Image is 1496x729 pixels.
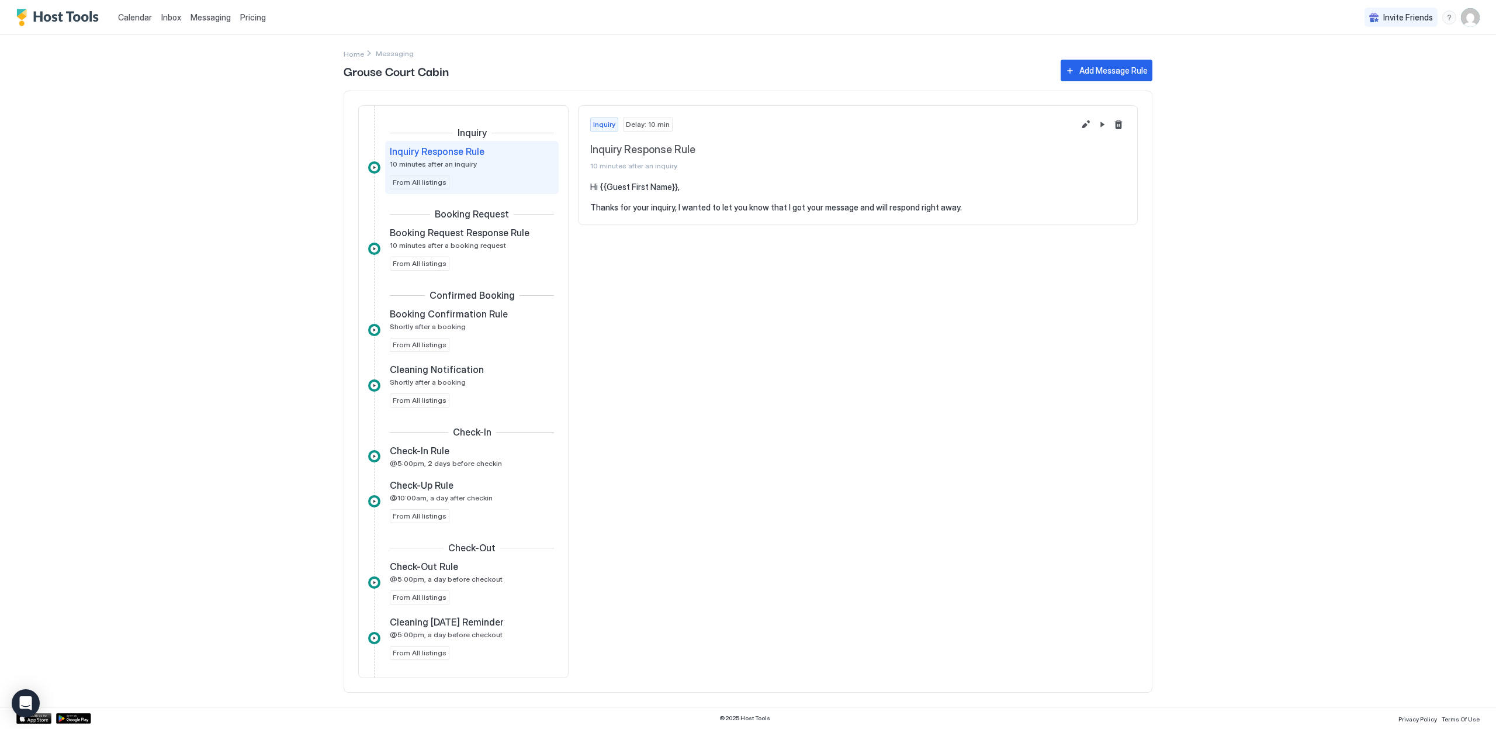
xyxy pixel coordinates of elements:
span: Delay: 10 min [626,119,670,130]
button: Edit message rule [1079,118,1093,132]
span: 10 minutes after an inquiry [390,160,477,168]
span: Grouse Court Cabin [344,62,1049,80]
span: From All listings [393,395,446,406]
a: Messaging [191,11,231,23]
span: Messaging [191,12,231,22]
div: Add Message Rule [1079,64,1148,77]
a: Calendar [118,11,152,23]
button: Delete message rule [1111,118,1126,132]
span: From All listings [393,592,446,603]
span: From All listings [393,648,446,658]
span: Cleaning Notification [390,364,484,375]
span: Check-In [453,426,491,438]
a: Privacy Policy [1398,712,1437,724]
div: Open Intercom Messenger [12,689,40,717]
span: Booking Request Response Rule [390,227,529,239]
span: Breadcrumb [376,49,414,58]
pre: Hi {{Guest First Name}}, Thanks for your inquiry, I wanted to let you know that I got your messag... [590,182,1126,213]
span: 10 minutes after an inquiry [590,161,1074,170]
span: Inquiry [593,119,615,130]
span: Check-Out [448,542,496,554]
span: Home [344,50,364,58]
a: Inbox [161,11,181,23]
span: Inquiry Response Rule [590,143,1074,157]
span: Shortly after a booking [390,378,466,386]
span: Shortly after a booking [390,322,466,331]
a: Host Tools Logo [16,9,104,26]
a: Google Play Store [56,713,91,724]
span: @5:00pm, 2 days before checkin [390,459,502,468]
span: Pricing [240,12,266,23]
span: @5:00pm, a day before checkout [390,575,503,583]
span: Inquiry Response Rule [390,146,484,157]
div: menu [1442,11,1456,25]
span: @10:00am, a day after checkin [390,493,493,502]
span: From All listings [393,258,446,269]
a: App Store [16,713,51,724]
button: Add Message Rule [1061,60,1152,81]
span: Confirmed Booking [430,289,515,301]
a: Terms Of Use [1442,712,1480,724]
a: Home [344,47,364,60]
span: @5:00pm, a day before checkout [390,630,503,639]
div: User profile [1461,8,1480,27]
span: Check-In Rule [390,445,449,457]
span: From All listings [393,511,446,521]
span: Check-Up Rule [390,479,453,491]
span: © 2025 Host Tools [719,714,770,722]
span: From All listings [393,340,446,350]
span: Booking Request [435,208,509,220]
span: Inbox [161,12,181,22]
span: Booking Confirmation Rule [390,308,508,320]
button: Pause Message Rule [1095,118,1109,132]
span: 10 minutes after a booking request [390,241,506,250]
span: Calendar [118,12,152,22]
span: Cleaning [DATE] Reminder [390,616,504,628]
span: Privacy Policy [1398,716,1437,723]
div: Breadcrumb [344,47,364,60]
span: From All listings [393,177,446,188]
span: Invite Friends [1383,12,1433,23]
span: Terms Of Use [1442,716,1480,723]
span: Inquiry [458,127,487,139]
span: Check-Out Rule [390,561,458,572]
